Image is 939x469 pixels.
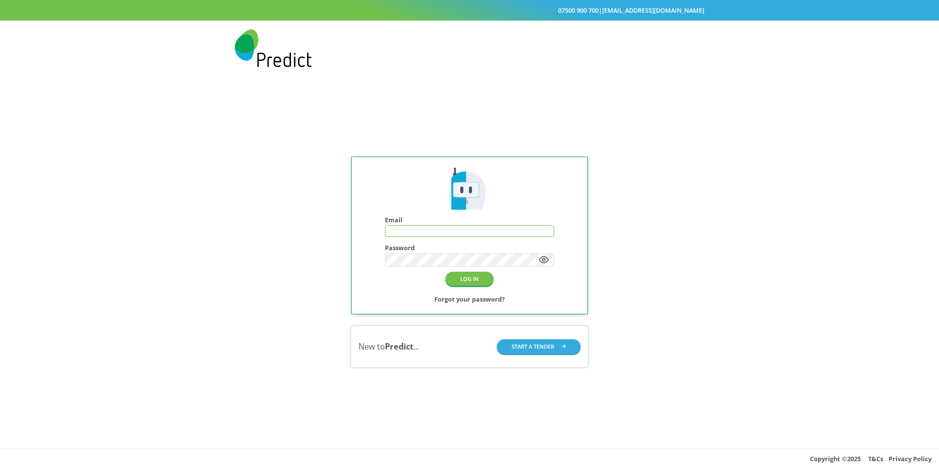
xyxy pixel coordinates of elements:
[235,4,704,16] div: |
[558,6,599,15] a: 07500 900 700
[497,339,581,353] button: START A TENDER
[358,341,419,352] div: New to ...
[434,293,505,305] a: Forgot your password?
[385,244,554,252] h4: Password
[889,454,932,463] a: Privacy Policy
[446,272,493,286] button: LOG IN
[446,166,493,213] img: Predict Mobile
[868,454,883,463] a: T&Cs
[235,29,312,67] img: Predict Mobile
[602,6,704,15] a: [EMAIL_ADDRESS][DOMAIN_NAME]
[385,341,413,352] b: Predict
[385,216,554,224] h4: Email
